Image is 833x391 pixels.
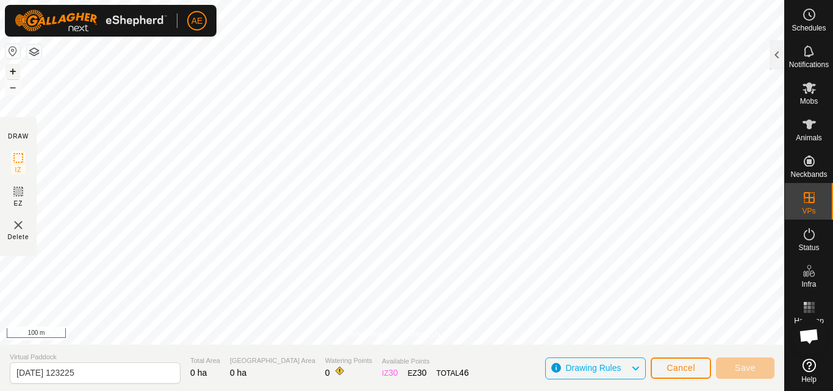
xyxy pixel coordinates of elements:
button: Cancel [651,357,711,379]
div: Open chat [791,318,828,354]
span: Schedules [792,24,826,32]
span: Mobs [800,98,818,105]
span: Notifications [789,61,829,68]
span: Drawing Rules [565,363,621,373]
span: Watering Points [325,356,372,366]
span: 0 [325,368,330,378]
span: 30 [417,368,427,378]
span: EZ [14,199,23,208]
span: [GEOGRAPHIC_DATA] Area [230,356,315,366]
span: 0 ha [230,368,246,378]
span: Status [798,244,819,251]
span: VPs [802,207,815,215]
span: IZ [15,165,22,174]
span: Delete [8,232,29,242]
span: Virtual Paddock [10,352,181,362]
button: + [5,64,20,79]
img: VP [11,218,26,232]
span: Animals [796,134,822,142]
a: Privacy Policy [344,329,390,340]
div: IZ [382,367,398,379]
span: 46 [459,368,469,378]
a: Help [785,354,833,388]
div: DRAW [8,132,29,141]
button: Save [716,357,774,379]
span: Help [801,376,817,383]
span: Cancel [667,363,695,373]
span: Heatmap [794,317,824,325]
span: Save [735,363,756,373]
button: Reset Map [5,44,20,59]
div: TOTAL [437,367,469,379]
span: Neckbands [790,171,827,178]
span: 30 [388,368,398,378]
button: Map Layers [27,45,41,59]
span: Total Area [190,356,220,366]
button: – [5,80,20,95]
span: Available Points [382,356,468,367]
span: AE [191,15,203,27]
img: Gallagher Logo [15,10,167,32]
div: EZ [408,367,427,379]
span: Infra [801,281,816,288]
a: Contact Us [404,329,440,340]
span: 0 ha [190,368,207,378]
